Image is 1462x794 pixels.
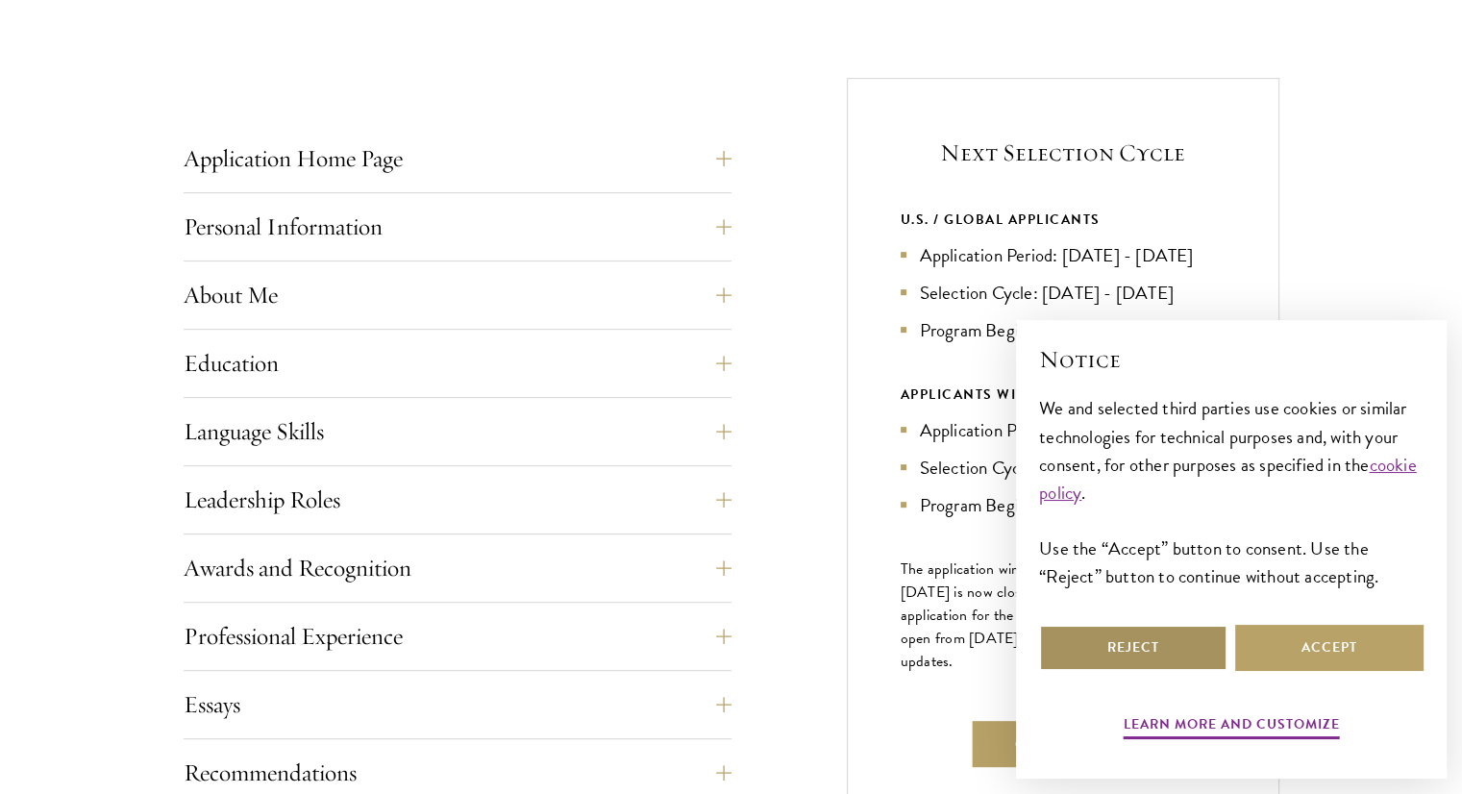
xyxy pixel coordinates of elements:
[184,682,731,728] button: Essays
[1039,394,1424,589] div: We and selected third parties use cookies or similar technologies for technical purposes and, wit...
[901,279,1226,307] li: Selection Cycle: [DATE] - [DATE]
[901,383,1226,407] div: APPLICANTS WITH CHINESE PASSPORTS
[184,340,731,386] button: Education
[184,272,731,318] button: About Me
[901,241,1226,269] li: Application Period: [DATE] - [DATE]
[184,477,731,523] button: Leadership Roles
[901,208,1226,232] div: U.S. / GLOBAL APPLICANTS
[1235,625,1424,671] button: Accept
[901,416,1226,444] li: Application Period: [DATE] - [DATE]
[1039,343,1424,376] h2: Notice
[1039,451,1417,507] a: cookie policy
[901,558,1217,673] span: The application window for the class of [DATE]-[DATE] is now closed. The U.S. and Global applicat...
[184,204,731,250] button: Personal Information
[901,316,1226,344] li: Program Begins: [DATE]
[1124,712,1340,742] button: Learn more and customize
[184,545,731,591] button: Awards and Recognition
[184,409,731,455] button: Language Skills
[972,721,1153,767] button: Get Updates
[184,613,731,659] button: Professional Experience
[1039,625,1227,671] button: Reject
[901,491,1226,519] li: Program Begins: [DATE]
[901,454,1226,482] li: Selection Cycle: [DATE] - [DATE]
[901,136,1226,169] h5: Next Selection Cycle
[184,136,731,182] button: Application Home Page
